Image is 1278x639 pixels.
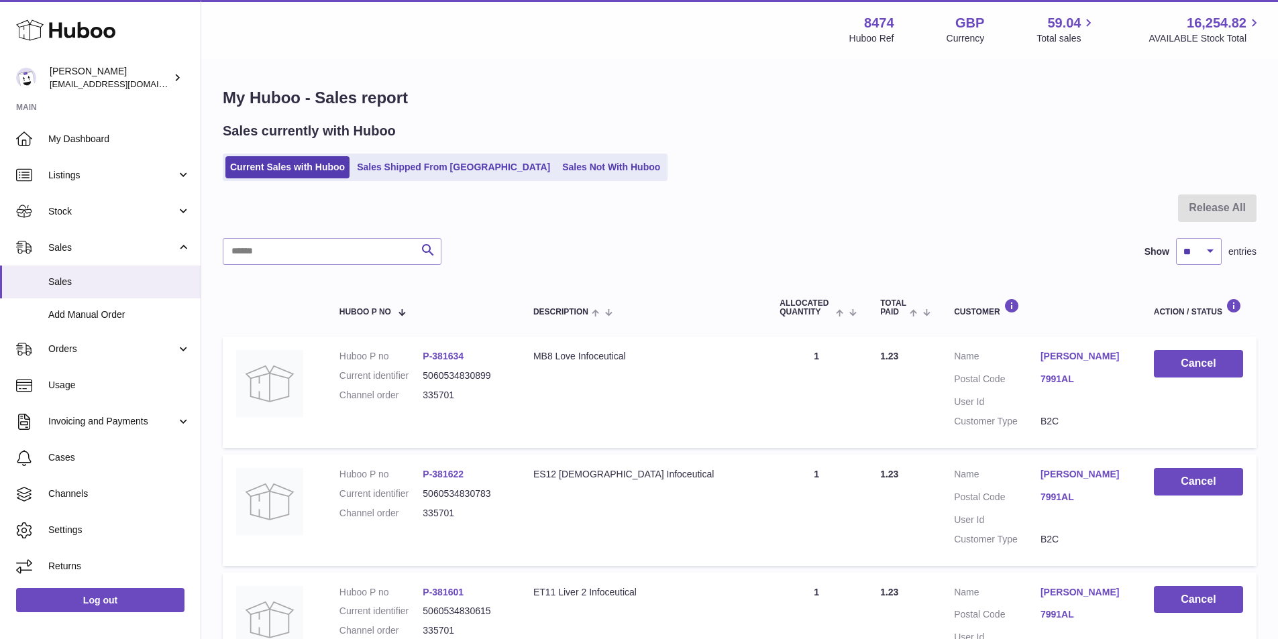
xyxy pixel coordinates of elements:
span: Description [533,308,588,316]
a: Log out [16,588,184,612]
dt: Huboo P no [339,586,423,599]
a: P-381601 [423,587,464,597]
a: P-381622 [423,469,464,479]
span: Listings [48,169,176,182]
span: [EMAIL_ADDRESS][DOMAIN_NAME] [50,78,197,89]
dt: Name [954,350,1041,366]
span: 1.23 [880,351,898,361]
dt: Current identifier [339,487,423,500]
dt: User Id [954,396,1041,408]
dt: User Id [954,514,1041,526]
span: 1.23 [880,469,898,479]
span: Returns [48,560,191,573]
a: Sales Not With Huboo [557,156,665,178]
strong: 8474 [864,14,894,32]
dd: 5060534830783 [423,487,507,500]
dt: Customer Type [954,415,1041,428]
span: 1.23 [880,587,898,597]
h2: Sales currently with Huboo [223,122,396,140]
a: Sales Shipped From [GEOGRAPHIC_DATA] [352,156,555,178]
a: [PERSON_NAME] [1041,468,1127,481]
a: 7991AL [1041,491,1127,504]
dt: Huboo P no [339,350,423,363]
dt: Current identifier [339,369,423,382]
span: ALLOCATED Quantity [780,299,833,316]
a: 7991AL [1041,608,1127,621]
span: Sales [48,276,191,288]
span: AVAILABLE Stock Total [1149,32,1262,45]
span: 59.04 [1047,14,1081,32]
dd: B2C [1041,415,1127,428]
dt: Channel order [339,507,423,520]
a: [PERSON_NAME] [1041,350,1127,363]
dd: 335701 [423,624,507,637]
strong: GBP [955,14,984,32]
span: Usage [48,379,191,392]
span: Channels [48,487,191,500]
dd: 335701 [423,389,507,402]
div: [PERSON_NAME] [50,65,170,91]
div: Customer [954,298,1127,316]
dt: Name [954,468,1041,484]
img: no-photo.jpg [236,350,303,417]
dt: Name [954,586,1041,602]
a: Current Sales with Huboo [225,156,350,178]
a: P-381634 [423,351,464,361]
button: Cancel [1154,350,1243,377]
a: [PERSON_NAME] [1041,586,1127,599]
button: Cancel [1154,468,1243,496]
dt: Huboo P no [339,468,423,481]
button: Cancel [1154,586,1243,614]
dd: 5060534830899 [423,369,507,382]
div: ES12 [DEMOGRAPHIC_DATA] Infoceutical [533,468,753,481]
div: MB8 Love Infoceutical [533,350,753,363]
td: 1 [766,337,867,448]
span: Total paid [880,299,906,316]
dd: 5060534830615 [423,605,507,618]
dd: 335701 [423,507,507,520]
dt: Channel order [339,389,423,402]
dt: Current identifier [339,605,423,618]
dt: Customer Type [954,533,1041,546]
span: Stock [48,205,176,218]
dt: Postal Code [954,373,1041,389]
span: Add Manual Order [48,308,191,321]
span: Total sales [1036,32,1096,45]
span: My Dashboard [48,133,191,146]
img: orders@neshealth.com [16,68,36,88]
span: Cases [48,451,191,464]
span: Sales [48,241,176,254]
img: no-photo.jpg [236,468,303,535]
span: Invoicing and Payments [48,415,176,428]
a: 59.04 Total sales [1036,14,1096,45]
div: Action / Status [1154,298,1243,316]
label: Show [1144,245,1169,258]
a: 7991AL [1041,373,1127,386]
span: 16,254.82 [1187,14,1246,32]
span: Orders [48,343,176,355]
td: 1 [766,455,867,566]
div: Currency [947,32,985,45]
dd: B2C [1041,533,1127,546]
dt: Postal Code [954,608,1041,624]
span: Huboo P no [339,308,391,316]
dt: Postal Code [954,491,1041,507]
div: Huboo Ref [849,32,894,45]
span: entries [1228,245,1257,258]
h1: My Huboo - Sales report [223,87,1257,109]
span: Settings [48,524,191,536]
div: ET11 Liver 2 Infoceutical [533,586,753,599]
dt: Channel order [339,624,423,637]
a: 16,254.82 AVAILABLE Stock Total [1149,14,1262,45]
